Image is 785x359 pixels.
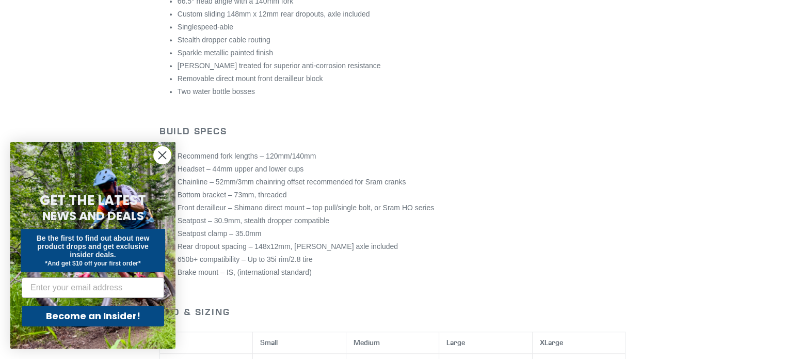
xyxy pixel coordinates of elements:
li: Bottom bracket – 73mm, threaded [178,190,626,200]
th: Large [439,332,532,353]
li: Headset – 44mm upper and lower cups [178,164,626,175]
h2: Build Specs [159,126,626,137]
li: Stealth dropper cable routing [178,35,626,45]
li: Custom sliding 148mm x 12mm rear dropouts, axle included [178,9,626,20]
li: 650b+ compatibility – Up to 35i rim/2.8 tire [178,254,626,265]
button: Become an Insider! [22,306,164,326]
li: Removable direct mount front derailleur block [178,73,626,84]
span: GET THE LATEST [40,191,146,210]
li: Brake mount – IS, (international standard) [178,267,626,278]
li: Singlespeed-able [178,22,626,33]
span: NEWS AND DEALS [42,208,144,224]
li: Recommend fork lengths – 120mm/140mm [178,151,626,162]
li: [PERSON_NAME] treated for superior anti-corrosion resistance [178,60,626,71]
span: Be the first to find out about new product drops and get exclusive insider deals. [37,234,150,259]
li: Seatpost – 30.9mm, stealth dropper compatible [178,215,626,226]
input: Enter your email address [22,277,164,298]
li: Front derailleur – Shimano direct mount – top pull/single bolt, or Sram HO series [178,202,626,213]
button: Close dialog [153,146,171,164]
th: Medium [346,332,439,353]
th: XLarge [532,332,626,353]
span: *And get $10 off your first order* [45,260,140,267]
li: Seatpost clamp – 35.0mm [178,228,626,239]
li: Two water bottle bosses [178,86,626,97]
li: Chainline – 52mm/3mm chainring offset recommended for Sram cranks [178,177,626,188]
li: Rear dropout spacing – 148x12mm, [PERSON_NAME] axle included [178,241,626,252]
th: Small [253,332,346,353]
h2: Geo & Sizing [159,306,626,318]
li: Sparkle metallic painted finish [178,48,626,58]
